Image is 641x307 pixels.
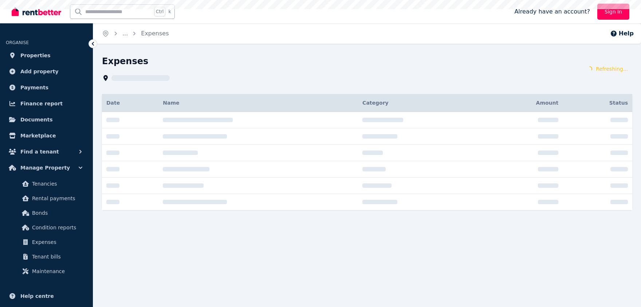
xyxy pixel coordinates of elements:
span: Ctrl [154,7,165,16]
a: Payments [6,80,87,95]
a: Sign In [597,4,629,20]
th: Date [102,94,158,112]
a: Help centre [6,289,87,303]
th: Name [158,94,358,112]
a: Expenses [141,30,169,37]
span: Refreshing... [596,65,628,73]
span: Payments [20,83,48,92]
th: Amount [484,94,563,112]
h1: Expenses [102,55,148,67]
button: Help [610,29,634,38]
button: Find a tenant [6,144,87,159]
th: Status [563,94,632,112]
a: Add property [6,64,87,79]
a: Properties [6,48,87,63]
a: Rental payments [9,191,84,206]
span: Manage Property [20,163,70,172]
span: Finance report [20,99,63,108]
nav: Breadcrumb [93,23,178,44]
a: Bonds [9,206,84,220]
span: ... [122,30,128,37]
a: Condition reports [9,220,84,235]
span: Find a tenant [20,147,59,156]
span: Tenancies [32,179,81,188]
span: Expenses [32,238,81,246]
span: k [168,9,171,15]
span: ORGANISE [6,40,29,45]
a: Expenses [9,235,84,249]
button: Manage Property [6,160,87,175]
a: Maintenance [9,264,84,279]
span: Properties [20,51,51,60]
th: Category [358,94,484,112]
a: Tenant bills [9,249,84,264]
a: Marketplace [6,128,87,143]
span: Rental payments [32,194,81,203]
span: Bonds [32,209,81,217]
span: Already have an account? [514,7,590,16]
span: Condition reports [32,223,81,232]
span: Add property [20,67,59,76]
a: Documents [6,112,87,127]
a: Tenancies [9,176,84,191]
img: RentBetter [12,6,61,17]
span: Tenant bills [32,252,81,261]
span: Marketplace [20,131,56,140]
span: Maintenance [32,267,81,276]
a: Finance report [6,96,87,111]
span: Help centre [20,292,54,300]
span: Documents [20,115,53,124]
